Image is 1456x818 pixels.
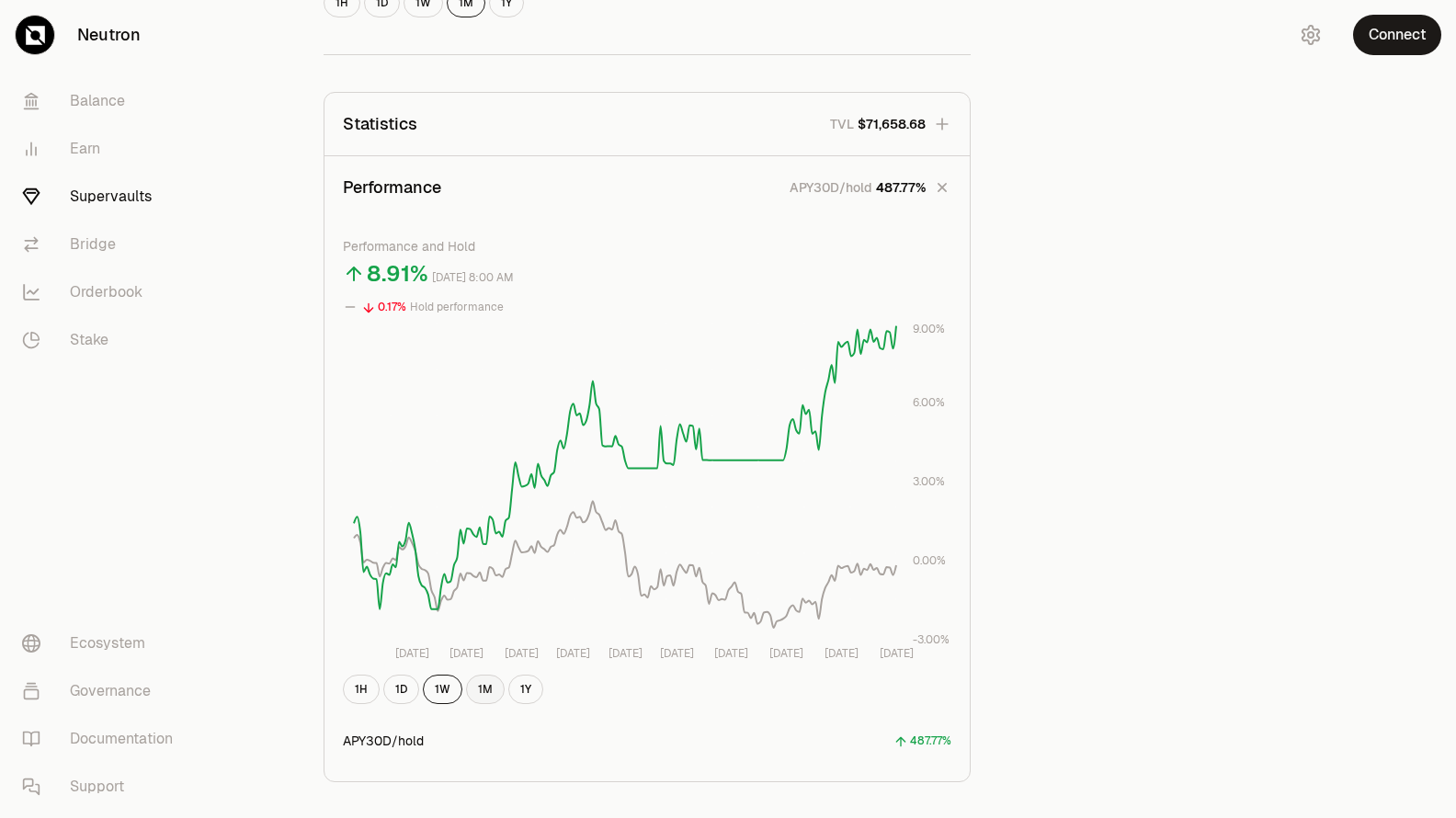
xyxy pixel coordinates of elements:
a: Ecosystem [7,619,199,667]
tspan: [DATE] [505,646,539,661]
button: PerformanceAPY30D/hold487.77% [324,156,970,219]
span: 487.77% [876,178,926,197]
tspan: [DATE] [449,646,483,661]
p: APY30D/hold [790,178,872,197]
button: 1Y [508,675,543,704]
p: TVL [830,115,854,133]
tspan: 9.00% [913,322,945,336]
div: 0.17% [378,297,406,318]
div: [DATE] 8:00 AM [432,267,514,289]
a: Stake [7,316,199,364]
a: Support [7,763,199,811]
a: Documentation [7,715,199,763]
div: APY30D/hold [343,732,424,750]
tspan: [DATE] [660,646,694,661]
a: Supervaults [7,173,199,221]
p: Performance and Hold [343,237,951,256]
a: Orderbook [7,268,199,316]
a: Governance [7,667,199,715]
button: StatisticsTVL$71,658.68 [324,93,970,155]
button: 1W [423,675,462,704]
tspan: [DATE] [825,646,859,661]
button: 1D [383,675,419,704]
tspan: [DATE] [395,646,429,661]
tspan: [DATE] [714,646,748,661]
button: 1M [466,675,505,704]
button: Connect [1353,15,1441,55]
tspan: 6.00% [913,395,945,410]
div: PerformanceAPY30D/hold487.77% [324,219,970,781]
span: $71,658.68 [858,115,926,133]
tspan: [DATE] [609,646,643,661]
a: Earn [7,125,199,173]
tspan: [DATE] [880,646,914,661]
div: 8.91% [367,259,428,289]
a: Balance [7,77,199,125]
a: Bridge [7,221,199,268]
button: 1H [343,675,380,704]
tspan: 3.00% [913,474,945,489]
p: Statistics [343,111,417,137]
tspan: [DATE] [556,646,590,661]
div: Hold performance [410,297,504,318]
tspan: [DATE] [769,646,803,661]
p: Performance [343,175,441,200]
tspan: -3.00% [913,632,950,647]
tspan: 0.00% [913,553,946,568]
div: 487.77% [910,731,951,752]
